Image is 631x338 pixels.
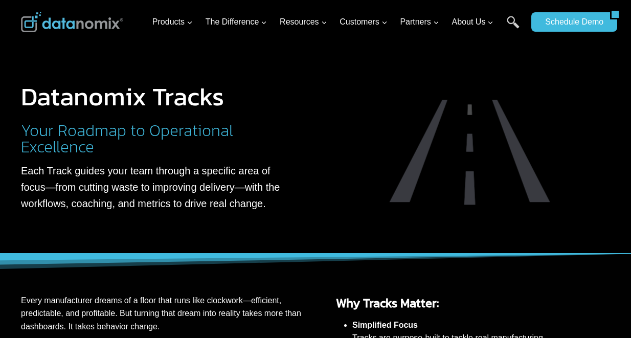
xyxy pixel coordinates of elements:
h3: Why Tracks Matter: [336,294,610,312]
strong: Simplified Focus [352,321,418,329]
div: 1 of 7 [363,69,572,217]
h1: Datanomix Tracks [21,84,292,109]
a: Search [507,16,520,39]
img: Datanomix [21,12,123,32]
nav: Primary Navigation [148,6,527,39]
span: The Difference [206,15,267,29]
p: Each Track guides your team through a specific area of focus—from cutting waste to improving deli... [21,163,292,212]
span: Partners [400,15,439,29]
span: About Us [452,15,494,29]
span: Customers [340,15,387,29]
div: 7 of 7 [127,69,336,217]
span: Products [152,15,193,29]
a: Schedule Demo [531,12,610,32]
p: Every manufacturer dreams of a floor that runs like clockwork—efficient, predictable, and profita... [21,294,307,333]
span: Resources [280,15,327,29]
h2: Your Roadmap to Operational Excellence [21,122,292,155]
